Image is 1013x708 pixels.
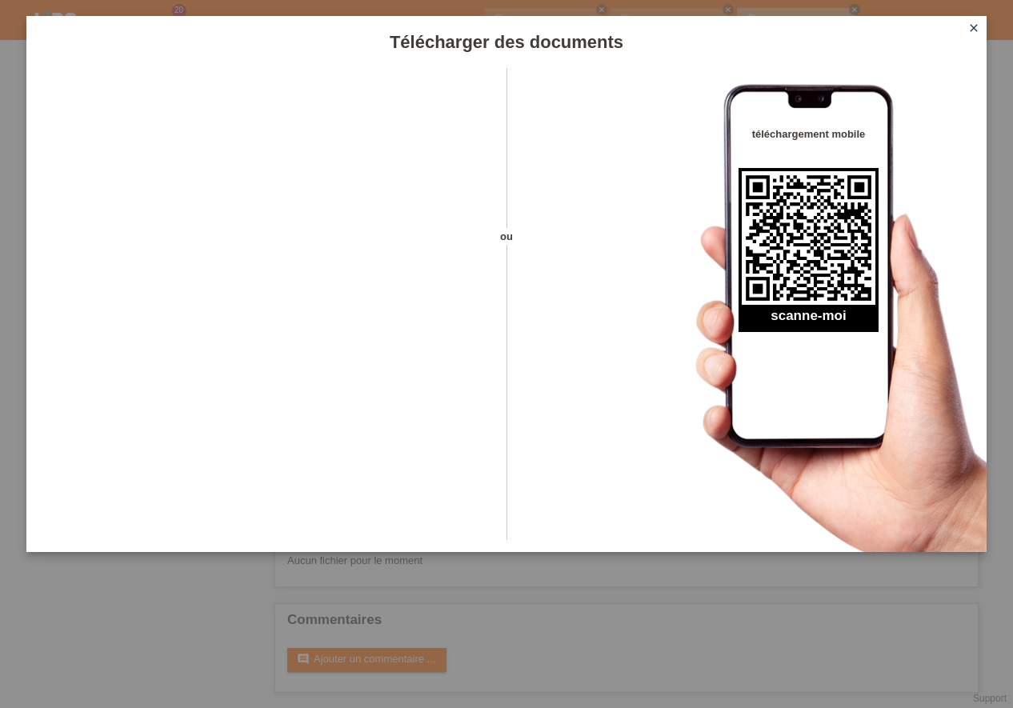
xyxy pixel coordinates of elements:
i: close [967,22,980,34]
iframe: Upload [50,108,478,508]
span: ou [478,228,535,245]
h4: téléchargement mobile [739,128,879,140]
a: close [963,20,984,38]
h2: scanne-moi [739,308,879,332]
h1: Télécharger des documents [26,32,987,52]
